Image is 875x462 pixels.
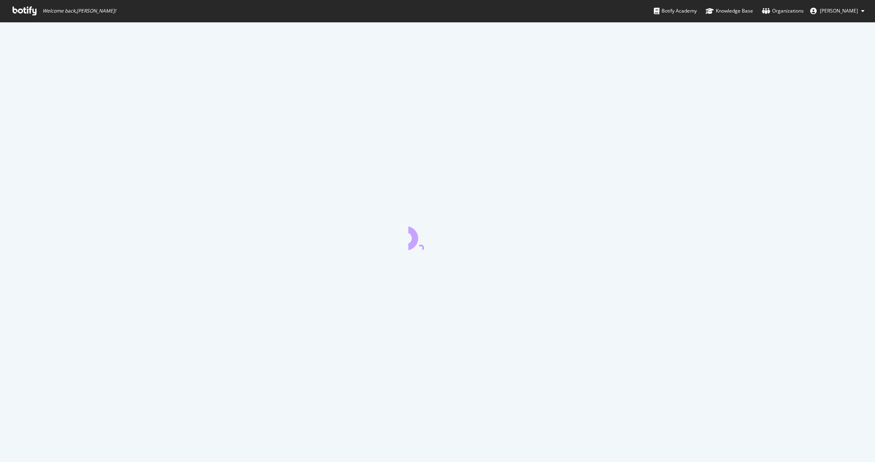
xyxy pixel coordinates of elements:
div: Organizations [762,7,804,15]
button: [PERSON_NAME] [804,4,871,17]
span: Welcome back, [PERSON_NAME] ! [43,8,116,14]
span: Alexie Barthélemy [820,7,858,14]
div: Knowledge Base [706,7,753,15]
div: Botify Academy [654,7,697,15]
div: animation [408,221,467,250]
